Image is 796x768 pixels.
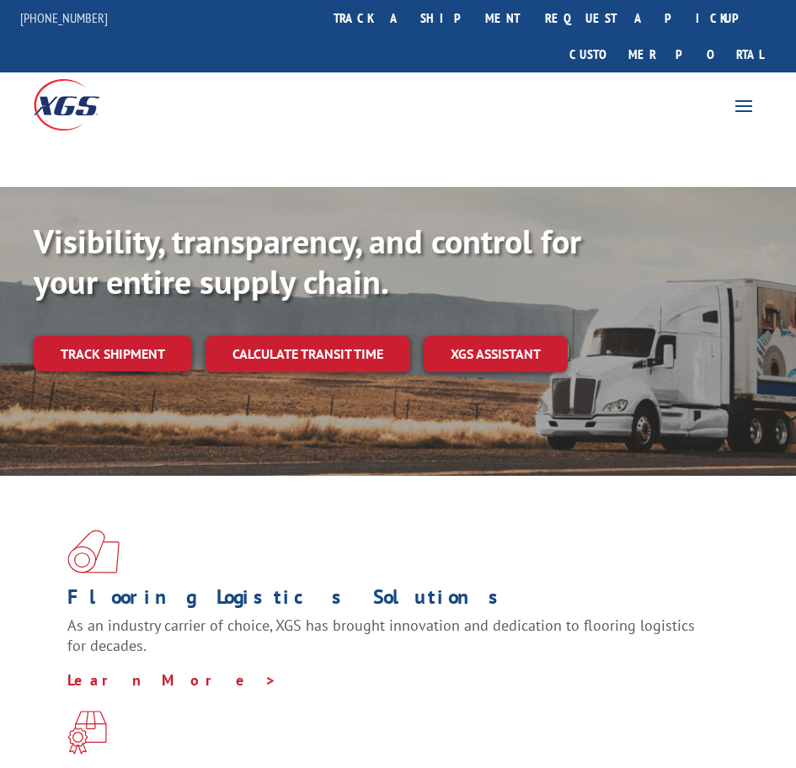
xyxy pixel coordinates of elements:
a: Learn More > [67,670,277,690]
a: Calculate transit time [206,336,410,372]
a: [PHONE_NUMBER] [20,9,108,26]
img: xgs-icon-focused-on-flooring-red [67,711,107,755]
a: Track shipment [34,336,192,371]
img: xgs-icon-total-supply-chain-intelligence-red [67,530,120,573]
span: As an industry carrier of choice, XGS has brought innovation and dedication to flooring logistics... [67,616,695,655]
a: XGS ASSISTANT [424,336,568,372]
h1: Flooring Logistics Solutions [67,587,716,616]
b: Visibility, transparency, and control for your entire supply chain. [34,219,581,303]
a: Customer Portal [557,36,776,72]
